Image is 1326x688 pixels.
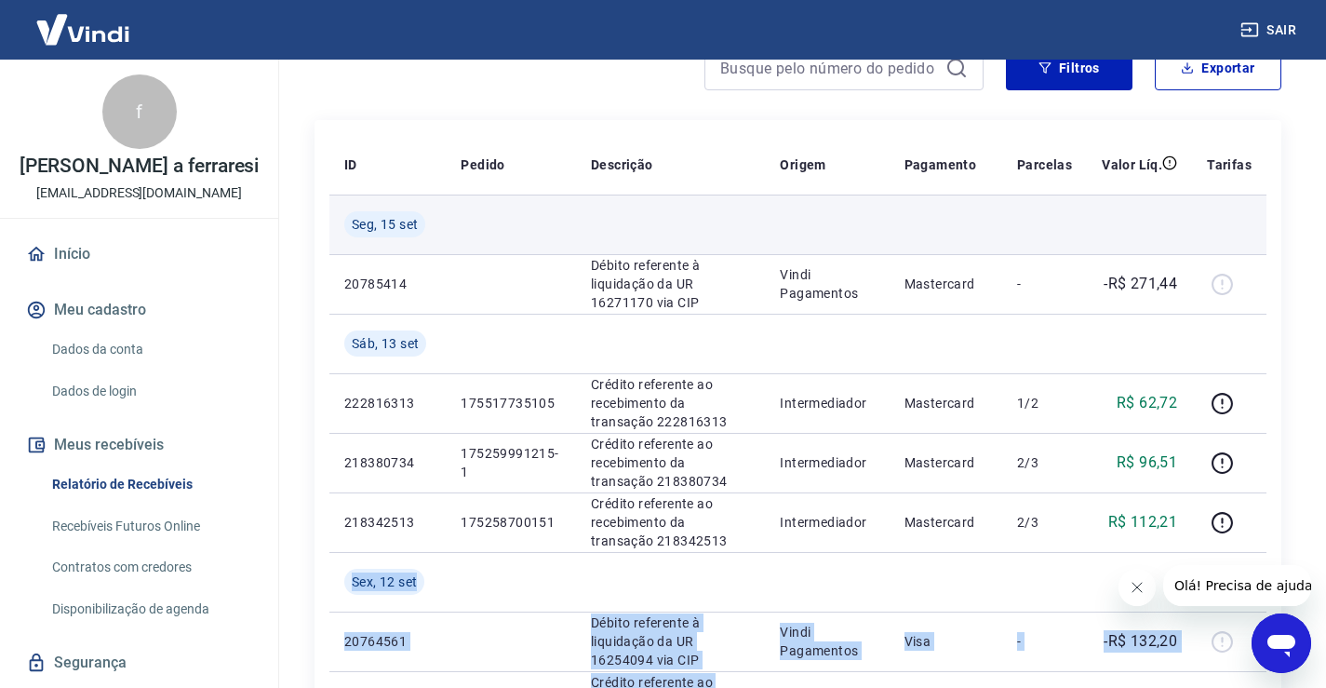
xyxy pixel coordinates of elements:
[352,215,418,234] span: Seg, 15 set
[344,275,431,293] p: 20785414
[904,155,977,174] p: Pagamento
[1017,394,1072,412] p: 1/2
[1207,155,1252,174] p: Tarifas
[352,334,419,353] span: Sáb, 13 set
[1237,13,1304,47] button: Sair
[1017,155,1072,174] p: Parcelas
[45,331,256,369] a: Dados da conta
[22,642,256,683] a: Segurança
[344,155,357,174] p: ID
[780,453,874,472] p: Intermediador
[45,590,256,628] a: Disponibilização de agenda
[352,573,417,591] span: Sex, 12 set
[1017,453,1072,472] p: 2/3
[591,256,750,312] p: Débito referente à liquidação da UR 16271170 via CIP
[22,290,256,331] button: Meu cadastro
[780,265,874,303] p: Vindi Pagamentos
[1117,452,1177,474] p: R$ 96,51
[780,513,874,532] p: Intermediador
[780,155,825,174] p: Origem
[344,513,431,532] p: 218342513
[45,548,256,587] a: Contratos com credores
[1017,513,1072,532] p: 2/3
[1252,614,1311,673] iframe: Botão para abrir a janela de mensagens
[11,13,156,28] span: Olá! Precisa de ajuda?
[461,444,561,481] p: 175259991215-1
[1108,511,1178,533] p: R$ 112,21
[461,155,504,174] p: Pedido
[904,275,987,293] p: Mastercard
[591,494,750,550] p: Crédito referente ao recebimento da transação 218342513
[22,1,143,58] img: Vindi
[1102,155,1162,174] p: Valor Líq.
[1006,46,1132,90] button: Filtros
[780,623,874,660] p: Vindi Pagamentos
[1117,392,1177,414] p: R$ 62,72
[1104,630,1177,653] p: -R$ 132,20
[1017,275,1072,293] p: -
[36,183,242,203] p: [EMAIL_ADDRESS][DOMAIN_NAME]
[344,632,431,651] p: 20764561
[591,614,750,669] p: Débito referente à liquidação da UR 16254094 via CIP
[22,425,256,465] button: Meus recebíveis
[1104,273,1177,295] p: -R$ 271,44
[904,394,987,412] p: Mastercard
[45,465,256,504] a: Relatório de Recebíveis
[1017,632,1072,651] p: -
[20,156,260,176] p: [PERSON_NAME] a ferraresi
[22,234,256,275] a: Início
[904,513,987,532] p: Mastercard
[904,632,987,651] p: Visa
[45,507,256,546] a: Recebíveis Futuros Online
[461,394,561,412] p: 175517735105
[591,375,750,431] p: Crédito referente ao recebimento da transação 222816313
[780,394,874,412] p: Intermediador
[591,155,653,174] p: Descrição
[1155,46,1281,90] button: Exportar
[1118,569,1156,606] iframe: Fechar mensagem
[1163,565,1311,606] iframe: Mensagem da empresa
[720,54,938,82] input: Busque pelo número do pedido
[461,513,561,532] p: 175258700151
[904,453,987,472] p: Mastercard
[45,372,256,411] a: Dados de login
[344,394,431,412] p: 222816313
[344,453,431,472] p: 218380734
[591,435,750,491] p: Crédito referente ao recebimento da transação 218380734
[102,74,177,149] div: f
